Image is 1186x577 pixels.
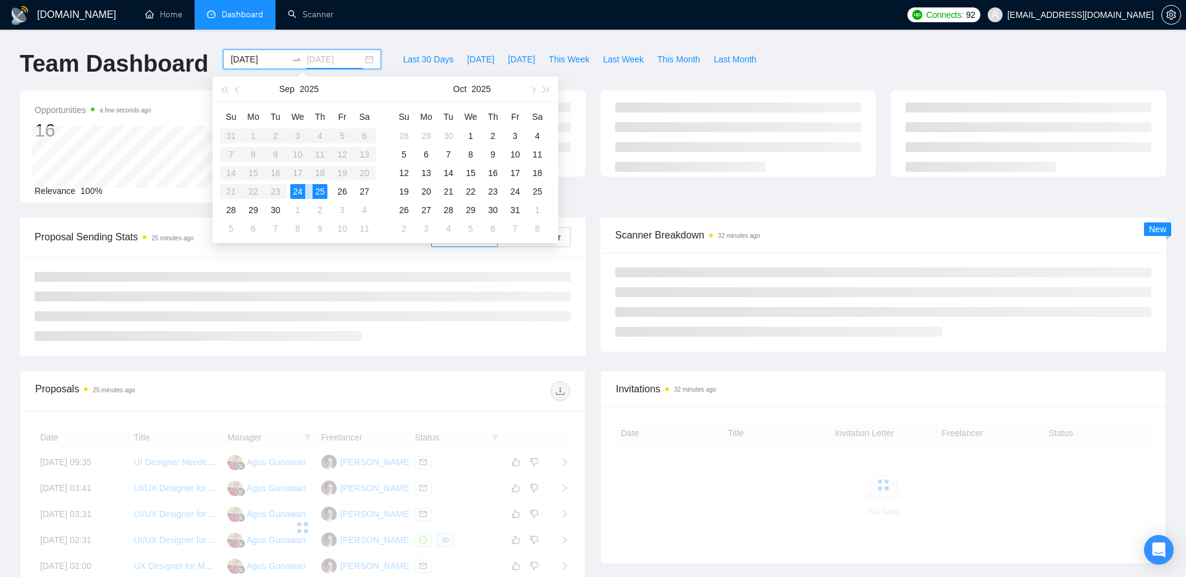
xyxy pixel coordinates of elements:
span: [DATE] [467,53,494,66]
div: 25 [530,184,545,199]
td: 2025-10-28 [437,201,460,219]
div: 9 [313,221,327,236]
button: Oct [453,77,467,101]
div: 15 [463,166,478,180]
div: 28 [224,203,238,217]
td: 2025-10-04 [526,127,549,145]
td: 2025-10-18 [526,164,549,182]
div: 4 [530,128,545,143]
td: 2025-09-30 [437,127,460,145]
div: 29 [246,203,261,217]
div: 28 [397,128,411,143]
span: Last Week [603,53,644,66]
div: 16 [35,119,151,142]
h1: Team Dashboard [20,49,208,78]
div: 26 [335,184,350,199]
time: 25 minutes ago [93,387,135,394]
td: 2025-10-27 [415,201,437,219]
div: 20 [419,184,434,199]
td: 2025-10-11 [353,219,376,238]
div: 11 [357,221,372,236]
button: Last 30 Days [396,49,460,69]
button: [DATE] [501,49,542,69]
span: Invitations [616,381,1151,397]
div: 23 [486,184,500,199]
button: Last Week [596,49,650,69]
div: 24 [508,184,523,199]
div: 9 [486,147,500,162]
td: 2025-10-31 [504,201,526,219]
td: 2025-10-12 [393,164,415,182]
span: New [1149,224,1166,234]
div: 22 [463,184,478,199]
button: [DATE] [460,49,501,69]
a: searchScanner [288,9,334,20]
span: Dashboard [222,9,263,20]
time: a few seconds ago [99,107,151,114]
td: 2025-09-27 [353,182,376,201]
div: 1 [530,203,545,217]
div: 1 [290,203,305,217]
div: 18 [530,166,545,180]
span: to [292,54,301,64]
th: Sa [353,107,376,127]
td: 2025-10-07 [437,145,460,164]
div: 26 [397,203,411,217]
div: 24 [290,184,305,199]
span: Opportunities [35,103,151,117]
span: dashboard [207,10,216,19]
td: 2025-11-06 [482,219,504,238]
span: 92 [966,8,975,22]
td: 2025-10-19 [393,182,415,201]
div: 8 [530,221,545,236]
div: 7 [508,221,523,236]
td: 2025-11-01 [526,201,549,219]
div: 2 [486,128,500,143]
div: 3 [335,203,350,217]
div: 2 [397,221,411,236]
td: 2025-10-01 [460,127,482,145]
td: 2025-10-13 [415,164,437,182]
time: 32 minutes ago [718,232,760,239]
td: 2025-09-26 [331,182,353,201]
img: logo [10,6,30,25]
td: 2025-10-06 [415,145,437,164]
td: 2025-10-03 [504,127,526,145]
td: 2025-10-29 [460,201,482,219]
span: This Month [657,53,700,66]
td: 2025-10-23 [482,182,504,201]
div: 19 [397,184,411,199]
div: 27 [357,184,372,199]
div: 7 [268,221,283,236]
th: Fr [504,107,526,127]
div: 3 [419,221,434,236]
th: We [460,107,482,127]
div: 1 [463,128,478,143]
input: Start date [230,53,287,66]
span: Proposal Sending Stats [35,229,431,245]
button: This Week [542,49,596,69]
img: upwork-logo.png [912,10,922,20]
span: Scanner Breakdown [615,227,1151,243]
a: homeHome [145,9,182,20]
th: Tu [437,107,460,127]
td: 2025-10-11 [526,145,549,164]
div: 6 [419,147,434,162]
th: Sa [526,107,549,127]
td: 2025-09-29 [415,127,437,145]
td: 2025-10-21 [437,182,460,201]
div: Open Intercom Messenger [1144,535,1174,565]
div: 31 [508,203,523,217]
div: 8 [463,147,478,162]
td: 2025-10-15 [460,164,482,182]
td: 2025-10-22 [460,182,482,201]
button: Sep [279,77,295,101]
div: 4 [357,203,372,217]
a: setting [1161,10,1181,20]
td: 2025-11-05 [460,219,482,238]
td: 2025-11-07 [504,219,526,238]
td: 2025-11-04 [437,219,460,238]
div: 4 [441,221,456,236]
div: 5 [463,221,478,236]
td: 2025-10-02 [482,127,504,145]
